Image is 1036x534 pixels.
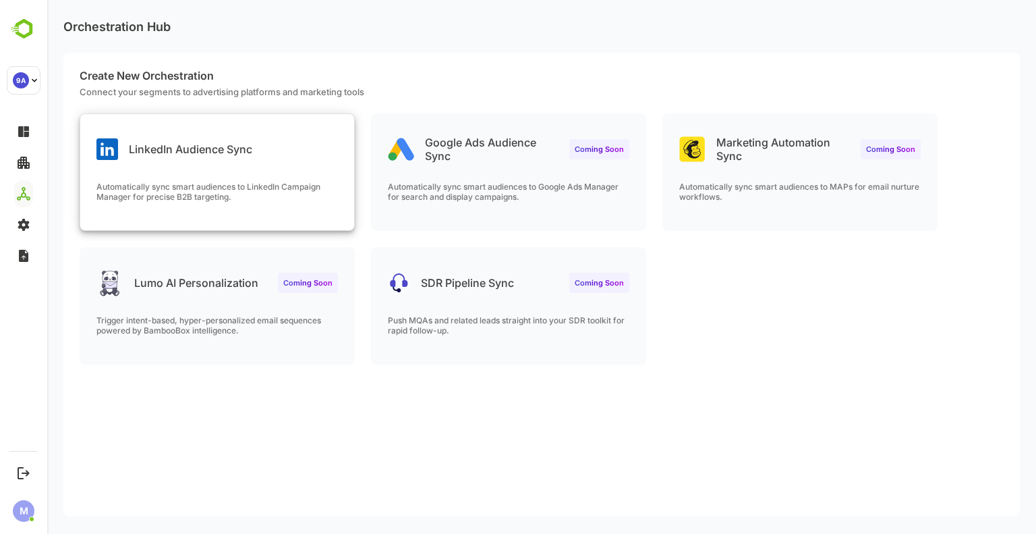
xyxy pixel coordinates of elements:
p: LinkedIn Audience Sync [82,142,205,156]
p: Trigger intent-based, hyper-personalized email sequences powered by BambooBox intelligence. [49,315,291,336]
p: Connect your segments to advertising platforms and marketing tools [32,86,973,97]
p: Automatically sync smart audiences to MAPs for email nurture workflows. [632,182,873,202]
div: 9A [13,72,29,88]
p: SDR Pipeline Sync [374,276,467,290]
p: Lumo AI Personalization [87,276,211,290]
span: Coming Soon [819,144,868,154]
span: Coming Soon [527,278,577,288]
p: Orchestration Hub [16,20,123,34]
div: M [13,500,34,522]
p: Push MQAs and related leads straight into your SDR toolkit for rapid follow-up. [341,315,582,336]
span: Coming Soon [236,278,285,288]
button: Logout [14,464,32,482]
p: Create New Orchestration [32,69,973,82]
p: Automatically sync smart audiences to LinkedIn Campaign Manager for precise B2B targeting. [49,182,291,202]
span: Coming Soon [527,144,577,154]
p: Automatically sync smart audiences to Google Ads Manager for search and display campaigns. [341,182,582,202]
p: Marketing Automation Sync [669,136,803,163]
img: BambooboxLogoMark.f1c84d78b4c51b1a7b5f700c9845e183.svg [7,16,41,42]
p: Google Ads Audience Sync [378,136,511,163]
